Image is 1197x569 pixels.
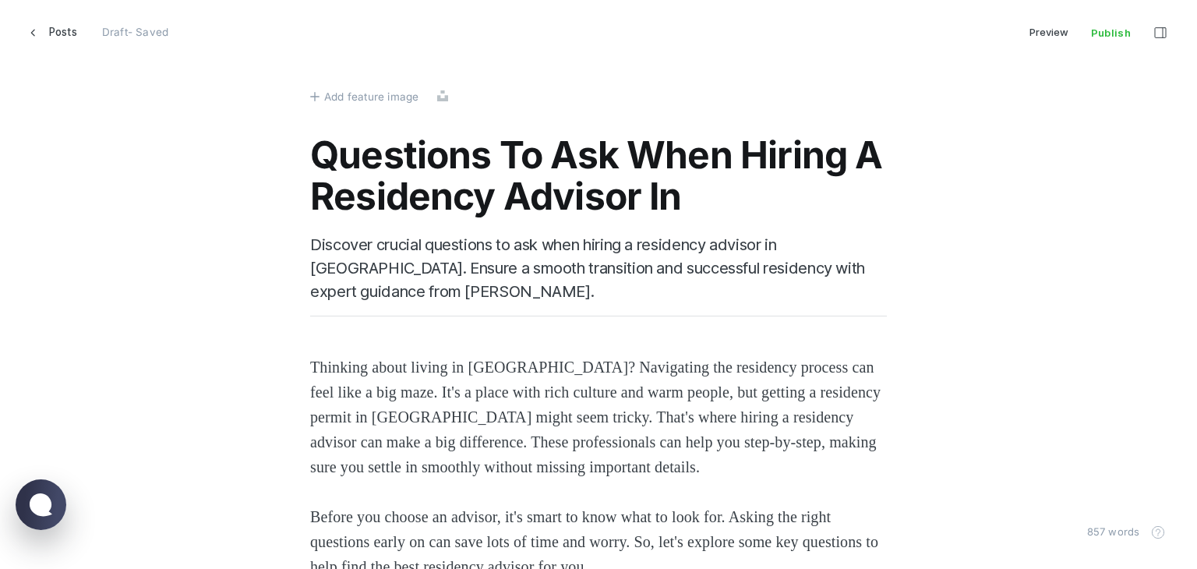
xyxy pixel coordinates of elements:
span: Posts [49,19,77,45]
div: 857 words [1076,524,1142,540]
button: Add feature image [310,88,418,105]
button: Preview [1019,19,1079,45]
button: Publish [1079,19,1142,45]
span: Thinking about living in [GEOGRAPHIC_DATA]? Navigating the residency process can feel like a big ... [310,359,885,475]
div: Draft - Saved [102,19,168,45]
a: Posts [19,19,87,45]
span: Add feature image [324,88,418,105]
span: Publish [1080,19,1142,46]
